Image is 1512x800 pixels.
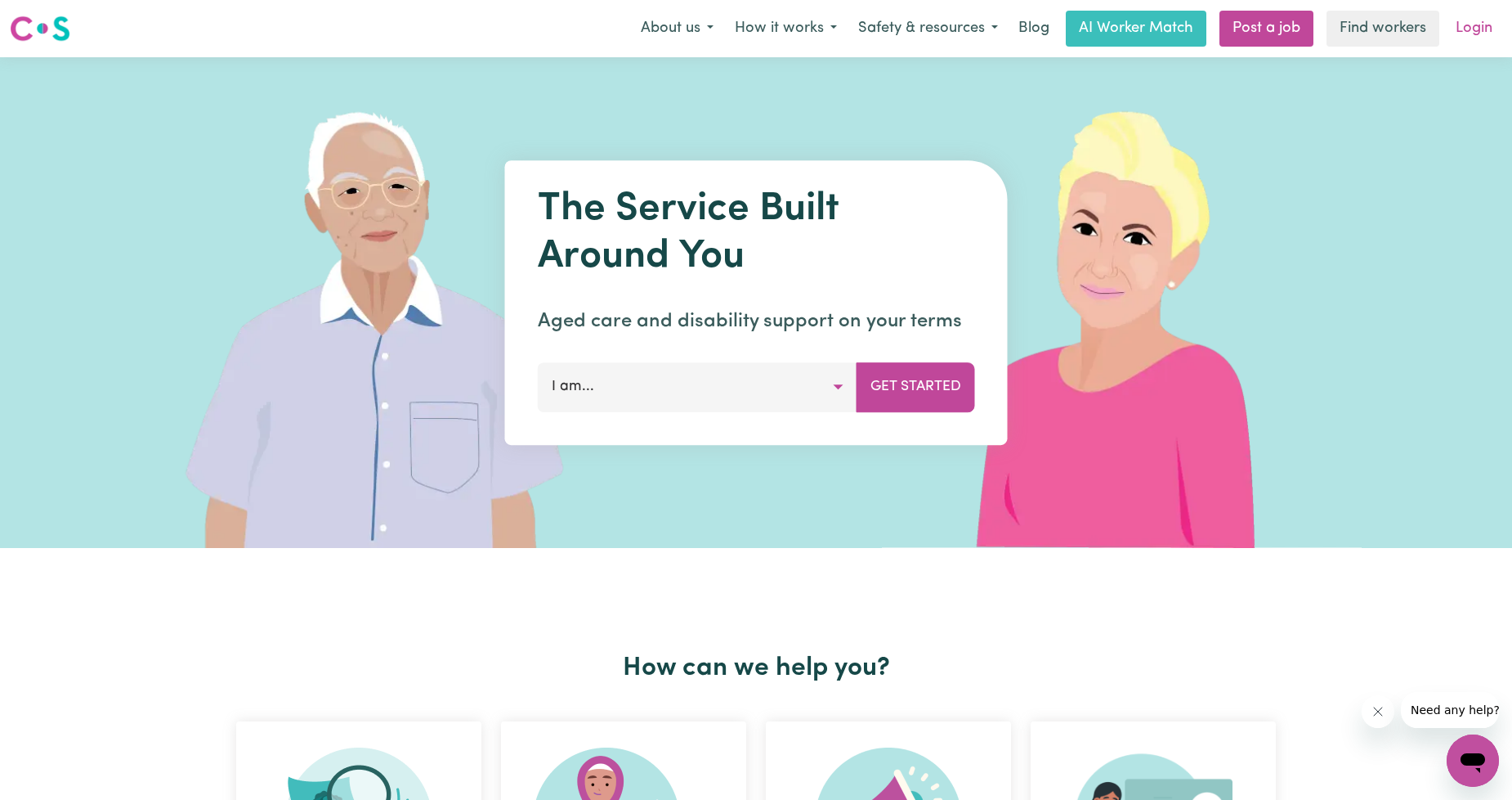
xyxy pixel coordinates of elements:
h2: How can we help you? [226,653,1286,684]
iframe: Close message [1362,695,1394,728]
a: Find workers [1326,11,1439,47]
span: Need any help? [10,11,99,25]
img: Careseekers logo [10,14,70,43]
button: Safety & resources [848,11,1009,46]
button: How it works [724,11,848,46]
button: Get Started [857,362,975,411]
h1: The Service Built Around You [538,187,975,281]
a: Login [1446,11,1502,47]
a: Post a job [1219,11,1313,47]
p: Aged care and disability support on your terms [538,307,975,336]
a: AI Worker Match [1066,11,1206,47]
a: Blog [1009,11,1059,47]
a: Careseekers logo [10,10,70,47]
button: I am... [538,362,857,411]
button: About us [630,11,724,46]
iframe: Message from company [1401,692,1499,728]
iframe: Button to launch messaging window [1447,735,1499,787]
